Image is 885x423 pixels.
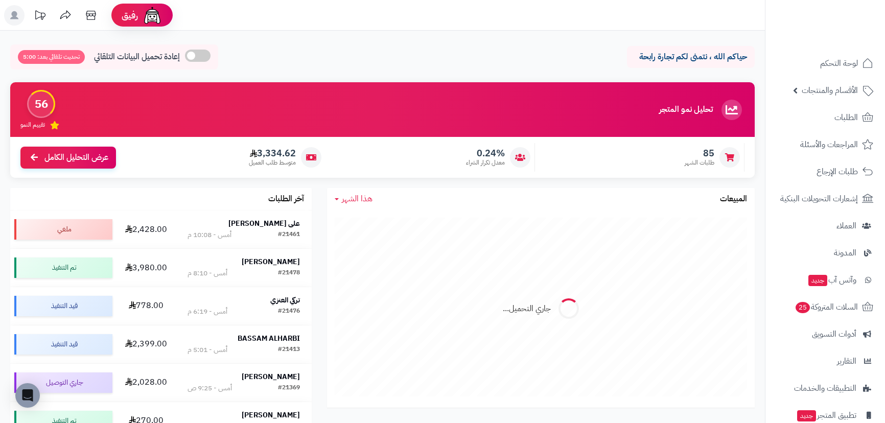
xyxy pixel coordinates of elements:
td: 2,428.00 [117,210,176,248]
div: قيد التنفيذ [14,334,112,355]
span: إشعارات التحويلات البنكية [780,192,858,206]
img: ai-face.png [142,5,162,26]
span: وآتس آب [807,273,856,287]
div: أمس - 6:19 م [188,307,227,317]
div: Open Intercom Messenger [15,383,40,408]
a: هذا الشهر [335,193,372,205]
a: إشعارات التحويلات البنكية [772,186,879,211]
p: حياكم الله ، نتمنى لكم تجارة رابحة [635,51,747,63]
h3: المبيعات [720,195,747,204]
span: عرض التحليل الكامل [44,152,108,163]
div: #21476 [278,307,300,317]
span: متوسط طلب العميل [249,158,296,167]
span: أدوات التسويق [812,327,856,341]
span: 85 [685,148,714,159]
div: #21478 [278,268,300,278]
a: عرض التحليل الكامل [20,147,116,169]
span: تطبيق المتجر [796,408,856,422]
span: لوحة التحكم [820,56,858,70]
a: السلات المتروكة25 [772,295,879,319]
a: لوحة التحكم [772,51,879,76]
span: جديد [797,410,816,421]
div: #21369 [278,383,300,393]
td: 3,980.00 [117,249,176,287]
span: جديد [808,275,827,286]
span: طلبات الإرجاع [817,165,858,179]
span: تحديث تلقائي بعد: 5:00 [18,50,85,64]
span: المدونة [834,246,856,260]
a: التقارير [772,349,879,373]
a: وآتس آبجديد [772,268,879,292]
strong: [PERSON_NAME] [242,371,300,382]
div: أمس - 9:25 ص [188,383,232,393]
a: طلبات الإرجاع [772,159,879,184]
span: العملاء [836,219,856,233]
div: قيد التنفيذ [14,296,112,316]
td: 2,028.00 [117,364,176,402]
span: 0.24% [466,148,505,159]
a: تحديثات المنصة [27,5,53,28]
div: ملغي [14,219,112,240]
div: جاري التحميل... [503,303,551,315]
div: أمس - 5:01 م [188,345,227,355]
span: 25 [796,302,810,313]
div: تم التنفيذ [14,257,112,278]
span: معدل تكرار الشراء [466,158,505,167]
a: العملاء [772,214,879,238]
span: إعادة تحميل البيانات التلقائي [94,51,180,63]
div: جاري التوصيل [14,372,112,393]
strong: BASSAM ALHARBI [238,333,300,344]
div: #21413 [278,345,300,355]
div: #21461 [278,230,300,240]
span: السلات المتروكة [795,300,858,314]
span: الأقسام والمنتجات [802,83,858,98]
span: طلبات الشهر [685,158,714,167]
a: الطلبات [772,105,879,130]
span: تقييم النمو [20,121,45,129]
strong: [PERSON_NAME] [242,256,300,267]
span: المراجعات والأسئلة [800,137,858,152]
div: أمس - 10:08 م [188,230,231,240]
span: التطبيقات والخدمات [794,381,856,395]
a: أدوات التسويق [772,322,879,346]
img: logo-2.png [816,29,875,50]
a: المدونة [772,241,879,265]
a: التطبيقات والخدمات [772,376,879,401]
strong: تركي العنزي [270,295,300,306]
h3: آخر الطلبات [268,195,304,204]
span: الطلبات [834,110,858,125]
strong: [PERSON_NAME] [242,410,300,420]
td: 2,399.00 [117,325,176,363]
a: المراجعات والأسئلة [772,132,879,157]
strong: على [PERSON_NAME] [228,218,300,229]
span: هذا الشهر [342,193,372,205]
span: التقارير [837,354,856,368]
span: 3,334.62 [249,148,296,159]
h3: تحليل نمو المتجر [659,105,713,114]
span: رفيق [122,9,138,21]
td: 778.00 [117,287,176,325]
div: أمس - 8:10 م [188,268,227,278]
